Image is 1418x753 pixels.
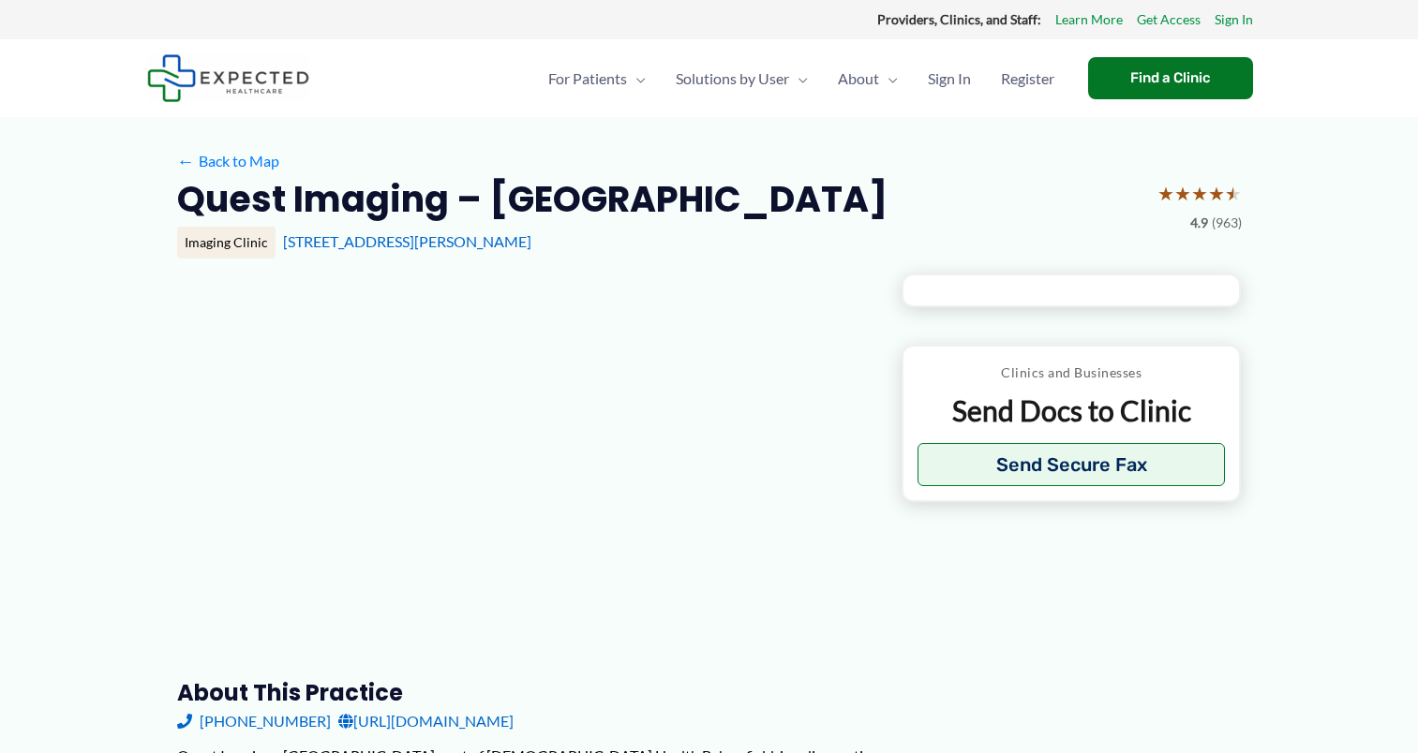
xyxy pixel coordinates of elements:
[918,443,1226,486] button: Send Secure Fax
[1191,176,1208,211] span: ★
[1190,211,1208,235] span: 4.9
[918,392,1226,429] p: Send Docs to Clinic
[627,46,646,111] span: Menu Toggle
[177,707,331,735] a: [PHONE_NUMBER]
[823,46,913,111] a: AboutMenu Toggle
[913,46,986,111] a: Sign In
[1225,176,1242,211] span: ★
[1137,7,1201,32] a: Get Access
[879,46,898,111] span: Menu Toggle
[1055,7,1123,32] a: Learn More
[533,46,1069,111] nav: Primary Site Navigation
[838,46,879,111] span: About
[177,147,279,175] a: ←Back to Map
[1001,46,1054,111] span: Register
[548,46,627,111] span: For Patients
[1212,211,1242,235] span: (963)
[338,707,514,735] a: [URL][DOMAIN_NAME]
[177,152,195,170] span: ←
[918,361,1226,385] p: Clinics and Businesses
[1157,176,1174,211] span: ★
[177,227,276,258] div: Imaging Clinic
[877,11,1041,27] strong: Providers, Clinics, and Staff:
[928,46,971,111] span: Sign In
[676,46,789,111] span: Solutions by User
[533,46,661,111] a: For PatientsMenu Toggle
[283,232,531,250] a: [STREET_ADDRESS][PERSON_NAME]
[986,46,1069,111] a: Register
[1174,176,1191,211] span: ★
[789,46,808,111] span: Menu Toggle
[177,678,872,707] h3: About this practice
[147,54,309,102] img: Expected Healthcare Logo - side, dark font, small
[177,176,888,222] h2: Quest Imaging – [GEOGRAPHIC_DATA]
[1215,7,1253,32] a: Sign In
[1208,176,1225,211] span: ★
[661,46,823,111] a: Solutions by UserMenu Toggle
[1088,57,1253,99] a: Find a Clinic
